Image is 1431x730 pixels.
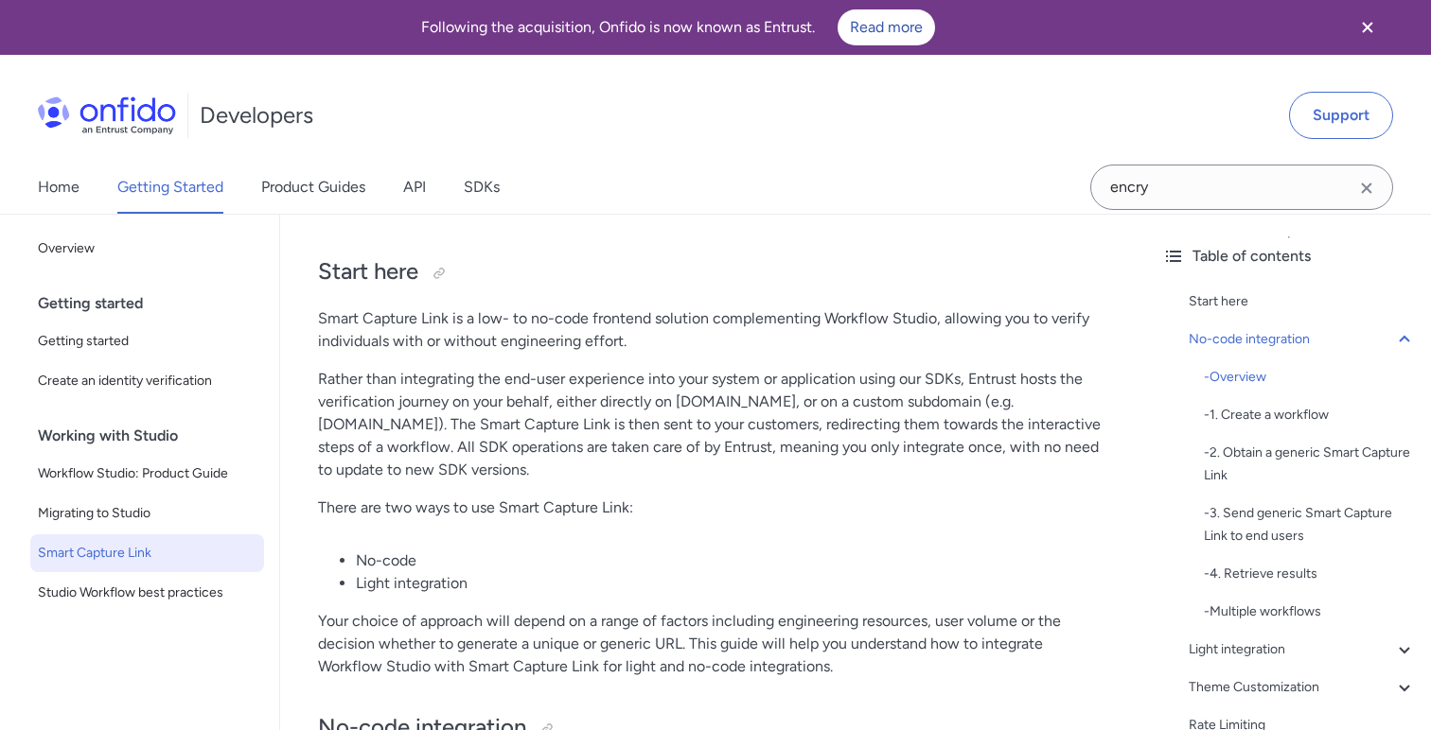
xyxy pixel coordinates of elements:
[1189,290,1416,313] a: Start here
[1204,366,1416,389] div: - Overview
[30,455,264,493] a: Workflow Studio: Product Guide
[838,9,935,45] a: Read more
[1162,245,1416,268] div: Table of contents
[30,534,264,572] a: Smart Capture Link
[1333,4,1403,51] button: Close banner
[38,417,272,455] div: Working with Studio
[38,237,256,260] span: Overview
[1289,92,1393,139] a: Support
[117,161,223,214] a: Getting Started
[1204,502,1416,547] div: - 3. Send generic Smart Capture Link to end users
[356,572,1109,595] li: Light integration
[38,462,256,485] span: Workflow Studio: Product Guide
[1204,600,1416,623] div: - Multiple workflows
[30,230,264,268] a: Overview
[318,307,1109,353] p: Smart Capture Link is a low- to no-code frontend solution complementing Workflow Studio, allowing...
[1204,442,1416,487] a: -2. Obtain a generic Smart Capture Link
[1189,676,1416,699] a: Theme Customization
[30,574,264,612] a: Studio Workflow best practices
[403,161,426,214] a: API
[1355,177,1378,200] svg: Clear search field button
[38,330,256,353] span: Getting started
[1204,563,1416,585] div: - 4. Retrieve results
[30,322,264,360] a: Getting started
[200,100,313,130] h1: Developers
[38,96,176,134] img: Onfido Logo
[38,370,256,392] span: Create an identity verification
[318,256,1109,288] h2: Start here
[1204,600,1416,623] a: -Multiple workflows
[464,161,500,214] a: SDKs
[23,9,1333,45] div: Following the acquisition, Onfido is now known as Entrust.
[38,161,79,214] a: Home
[1204,404,1416,426] div: - 1. Create a workflow
[38,285,272,322] div: Getting started
[1204,404,1416,426] a: -1. Create a workflow
[1204,366,1416,389] a: -Overview
[38,502,256,525] span: Migrating to Studio
[30,362,264,400] a: Create an identity verification
[356,549,1109,572] li: No-code
[38,582,256,604] span: Studio Workflow best practices
[1189,328,1416,351] a: No-code integration
[1189,638,1416,661] a: Light integration
[261,161,365,214] a: Product Guides
[1090,165,1393,210] input: Onfido search input field
[38,542,256,565] span: Smart Capture Link
[1204,502,1416,547] a: -3. Send generic Smart Capture Link to end users
[318,368,1109,481] p: Rather than integrating the end-user experience into your system or application using our SDKs, E...
[1356,16,1379,39] svg: Close banner
[318,610,1109,678] p: Your choice of approach will depend on a range of factors including engineering resources, user v...
[1204,563,1416,585] a: -4. Retrieve results
[1204,442,1416,487] div: - 2. Obtain a generic Smart Capture Link
[30,495,264,532] a: Migrating to Studio
[318,496,1109,519] p: There are two ways to use Smart Capture Link:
